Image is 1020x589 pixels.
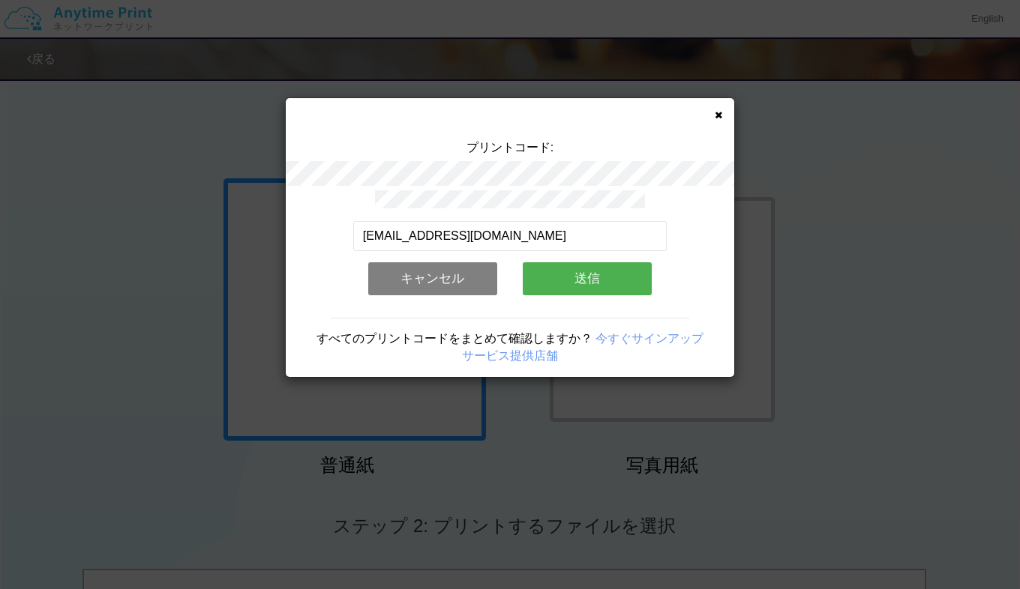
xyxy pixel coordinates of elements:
button: 送信 [523,262,652,295]
a: 今すぐサインアップ [595,332,703,345]
span: すべてのプリントコードをまとめて確認しますか？ [316,332,592,345]
a: サービス提供店舗 [462,349,558,362]
input: メールアドレス [353,221,667,251]
span: プリントコード: [466,141,553,154]
button: キャンセル [368,262,497,295]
